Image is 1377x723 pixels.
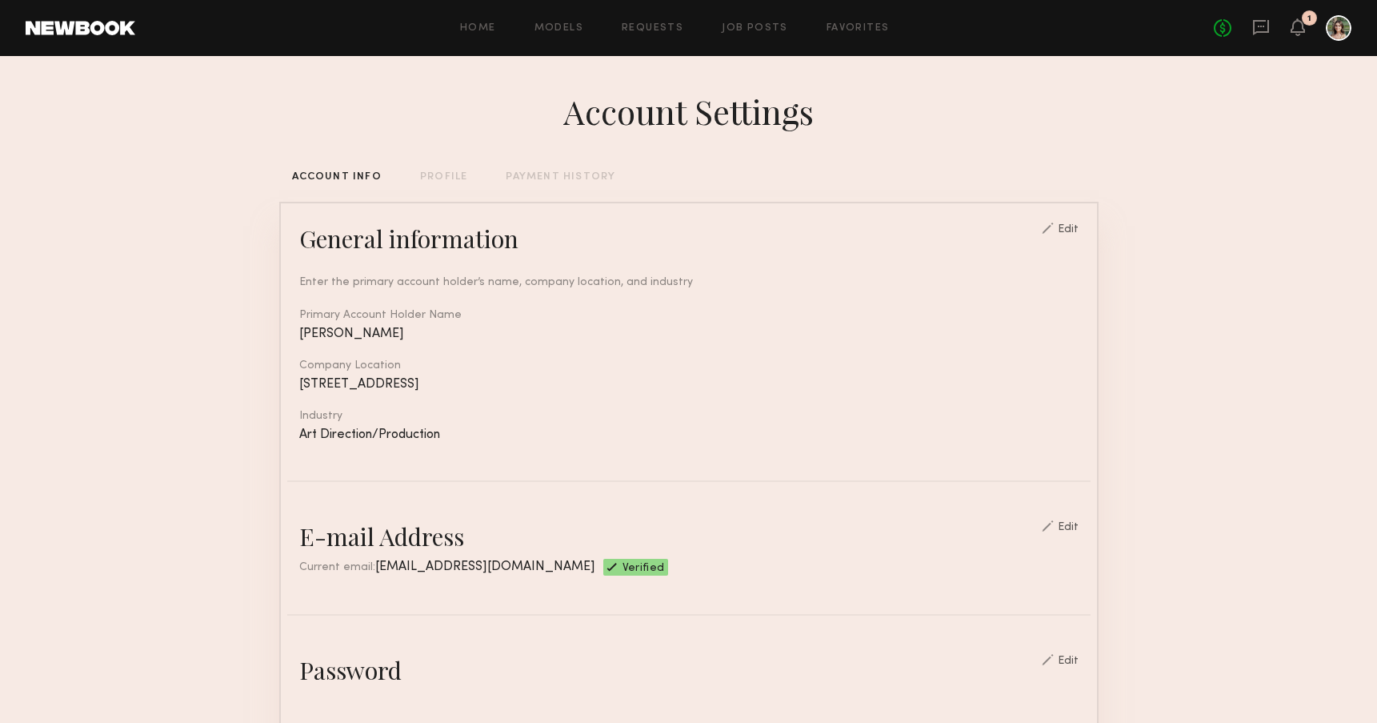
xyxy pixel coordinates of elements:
div: Current email: [299,559,595,576]
div: Edit [1058,522,1079,533]
div: Edit [1058,224,1079,235]
div: ACCOUNT INFO [292,172,382,183]
div: General information [299,223,518,255]
div: [STREET_ADDRESS] [299,378,1079,392]
div: Primary Account Holder Name [299,310,1079,321]
a: Home [460,23,496,34]
div: PROFILE [420,172,467,183]
div: Industry [299,411,1079,422]
span: Verified [622,563,665,576]
div: Enter the primary account holder’s name, company location, and industry [299,274,1079,291]
div: E-mail Address [299,520,464,552]
a: Favorites [827,23,890,34]
a: Requests [622,23,683,34]
div: 1 [1307,14,1311,23]
div: Edit [1058,656,1079,667]
div: PAYMENT HISTORY [506,172,615,183]
div: Company Location [299,360,1079,372]
div: Account Settings [563,89,814,134]
a: Job Posts [722,23,788,34]
div: [PERSON_NAME] [299,327,1079,341]
div: Art Direction/Production [299,428,1079,442]
a: Models [534,23,583,34]
span: [EMAIL_ADDRESS][DOMAIN_NAME] [375,560,595,573]
div: Password [299,654,402,686]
